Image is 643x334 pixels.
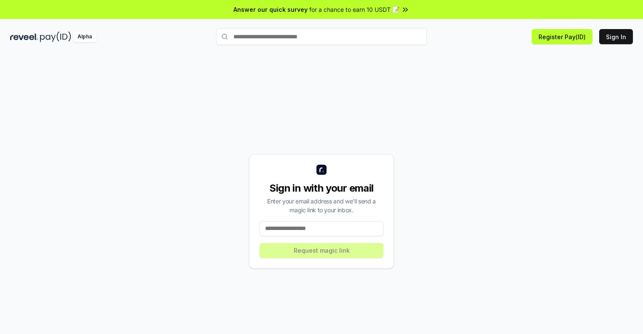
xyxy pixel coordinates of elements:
button: Sign In [599,29,633,44]
img: logo_small [316,165,327,175]
div: Alpha [73,32,96,42]
img: reveel_dark [10,32,38,42]
img: pay_id [40,32,71,42]
button: Register Pay(ID) [532,29,592,44]
div: Enter your email address and we’ll send a magic link to your inbox. [260,197,383,214]
span: Answer our quick survey [233,5,308,14]
span: for a chance to earn 10 USDT 📝 [309,5,399,14]
div: Sign in with your email [260,182,383,195]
